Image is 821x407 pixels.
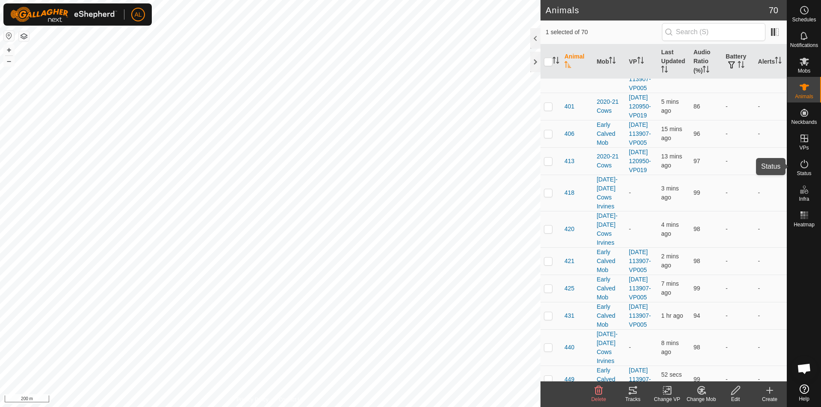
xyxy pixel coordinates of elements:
span: 401 [564,102,574,111]
div: Tracks [616,395,650,403]
td: - [722,120,754,147]
span: 1 selected of 70 [546,28,662,37]
div: Early Calved Mob [597,248,622,275]
td: - [755,120,787,147]
div: Open chat [791,356,817,381]
span: 99 [694,376,700,383]
td: - [755,302,787,329]
p-sorticon: Activate to sort [637,58,644,65]
td: - [755,329,787,366]
app-display-virtual-paddock-transition: - [629,189,631,196]
p-sorticon: Activate to sort [775,58,782,65]
h2: Animals [546,5,769,15]
td: - [722,147,754,175]
p-sorticon: Activate to sort [564,62,571,69]
span: 420 [564,225,574,234]
div: [DATE]-[DATE] Cows Irvines [597,330,622,366]
span: 86 [694,103,700,110]
div: Change Mob [684,395,718,403]
span: 440 [564,343,574,352]
td: - [755,147,787,175]
span: 421 [564,257,574,266]
div: 2020-21 Cows [597,97,622,115]
a: [DATE] 113907-VP005 [629,67,651,91]
div: Early Calved Mob [597,366,622,393]
span: Schedules [792,17,816,22]
span: Notifications [790,43,818,48]
p-sorticon: Activate to sort [552,58,559,65]
app-display-virtual-paddock-transition: - [629,225,631,232]
span: 14 Oct 2025, 12:25 pm [661,253,679,269]
div: Create [753,395,787,403]
td: - [755,247,787,275]
th: VP [626,44,658,79]
span: 14 Oct 2025, 11:12 am [661,312,683,319]
p-sorticon: Activate to sort [609,58,616,65]
a: Contact Us [279,396,304,404]
th: Animal [561,44,593,79]
td: - [722,302,754,329]
td: - [755,211,787,247]
td: - [722,93,754,120]
a: [DATE] 113907-VP005 [629,303,651,328]
td: - [755,275,787,302]
td: - [722,175,754,211]
span: Infra [799,196,809,202]
span: 14 Oct 2025, 12:20 pm [661,280,679,296]
span: VPs [799,145,809,150]
button: Map Layers [19,31,29,41]
div: Early Calved Mob [597,302,622,329]
div: Change VP [650,395,684,403]
th: Alerts [755,44,787,79]
a: [DATE] 120950-VP019 [629,149,651,173]
a: [DATE] 120950-VP019 [629,94,651,119]
td: - [722,366,754,393]
span: Delete [591,396,606,402]
div: Edit [718,395,753,403]
span: 425 [564,284,574,293]
span: Animals [795,94,813,99]
div: Early Calved Mob [597,120,622,147]
span: 418 [564,188,574,197]
button: + [4,45,14,55]
span: 406 [564,129,574,138]
span: Heatmap [794,222,815,227]
td: - [755,93,787,120]
a: [DATE] 113907-VP005 [629,249,651,273]
span: 99 [694,189,700,196]
p-sorticon: Activate to sort [703,67,709,74]
a: [DATE] 113907-VP005 [629,121,651,146]
td: - [755,366,787,393]
span: 14 Oct 2025, 12:27 pm [661,371,682,387]
span: 96 [694,130,700,137]
button: Reset Map [4,31,14,41]
td: - [722,275,754,302]
div: [DATE]-[DATE] Cows Irvines [597,175,622,211]
span: Neckbands [791,120,817,125]
span: AL [134,10,142,19]
span: 97 [694,158,700,164]
button: – [4,56,14,66]
th: Mob [593,44,625,79]
td: - [722,247,754,275]
span: 413 [564,157,574,166]
span: 94 [694,312,700,319]
span: 431 [564,311,574,320]
img: Gallagher Logo [10,7,117,22]
div: 2020-21 Cows [597,152,622,170]
span: 14 Oct 2025, 12:19 pm [661,340,679,355]
a: Privacy Policy [236,396,269,404]
span: 70 [769,4,778,17]
span: 98 [694,225,700,232]
span: 14 Oct 2025, 12:22 pm [661,98,679,114]
span: Status [797,171,811,176]
td: - [755,175,787,211]
td: - [722,329,754,366]
th: Battery [722,44,754,79]
app-display-virtual-paddock-transition: - [629,344,631,351]
span: Help [799,396,809,401]
td: - [722,211,754,247]
div: Early Calved Mob [597,275,622,302]
a: Help [787,381,821,405]
div: [DATE]-[DATE] Cows Irvines [597,211,622,247]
